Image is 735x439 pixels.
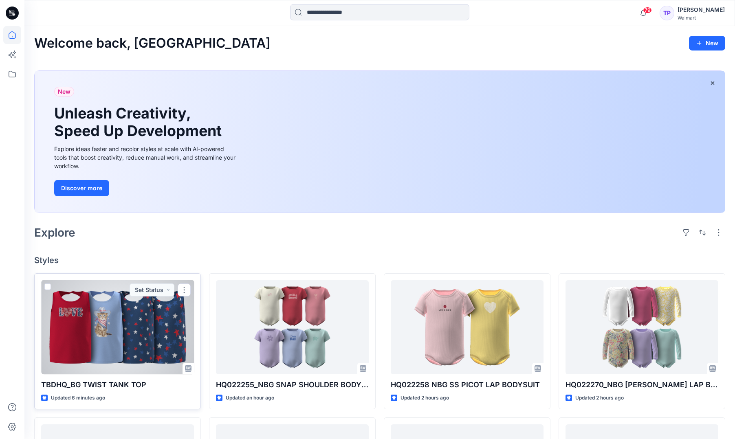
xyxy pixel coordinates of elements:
[216,280,369,374] a: HQ022255_NBG SNAP SHOULDER BODYSUIT
[401,394,449,402] p: Updated 2 hours ago
[643,7,652,13] span: 79
[689,36,725,50] button: New
[54,145,238,170] div: Explore ideas faster and recolor styles at scale with AI-powered tools that boost creativity, red...
[51,394,105,402] p: Updated 6 minutes ago
[58,87,70,97] span: New
[566,379,718,391] p: HQ022270_NBG [PERSON_NAME] LAP BODYSUIT
[34,255,725,265] h4: Styles
[54,105,225,140] h1: Unleash Creativity, Speed Up Development
[216,379,369,391] p: HQ022255_NBG SNAP SHOULDER BODYSUIT
[41,280,194,374] a: TBDHQ_BG TWIST TANK TOP
[54,180,238,196] a: Discover more
[41,379,194,391] p: TBDHQ_BG TWIST TANK TOP
[226,394,274,402] p: Updated an hour ago
[660,6,674,20] div: TP
[391,379,544,391] p: HQ022258 NBG SS PICOT LAP BODYSUIT
[678,15,725,21] div: Walmart
[391,280,544,374] a: HQ022258 NBG SS PICOT LAP BODYSUIT
[566,280,718,374] a: HQ022270_NBG LS PICOT LAP BODYSUIT
[34,36,271,51] h2: Welcome back, [GEOGRAPHIC_DATA]
[678,5,725,15] div: [PERSON_NAME]
[34,226,75,239] h2: Explore
[575,394,624,402] p: Updated 2 hours ago
[54,180,109,196] button: Discover more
